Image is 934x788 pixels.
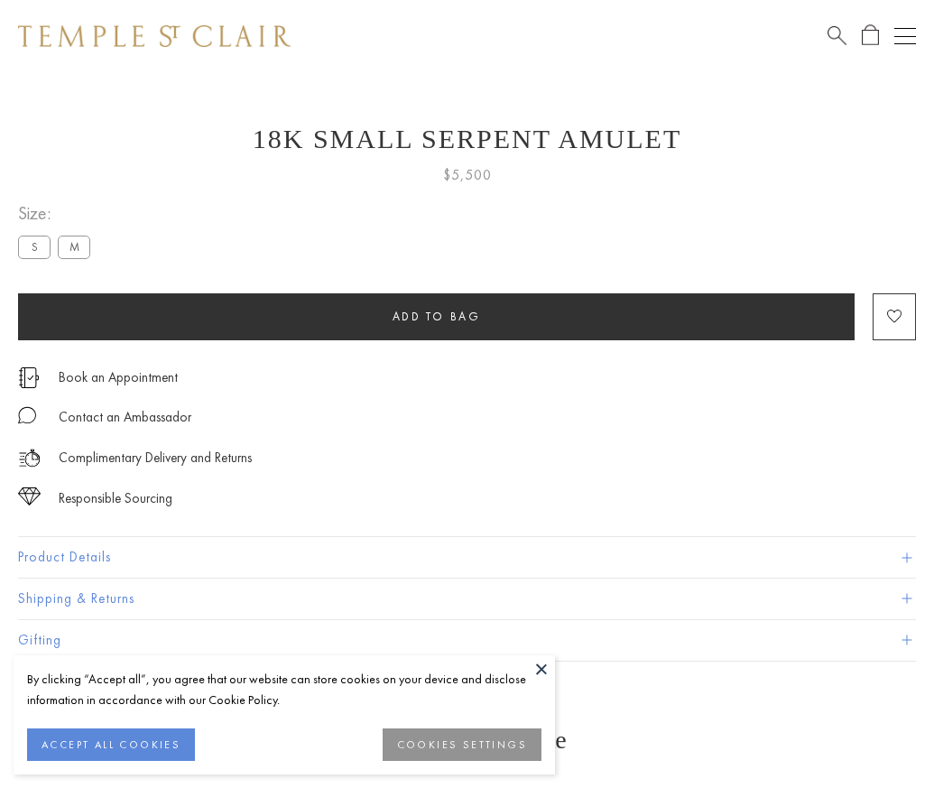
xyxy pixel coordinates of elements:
button: COOKIES SETTINGS [383,728,541,761]
img: icon_sourcing.svg [18,487,41,505]
div: Responsible Sourcing [59,487,172,510]
button: Product Details [18,537,916,578]
h1: 18K Small Serpent Amulet [18,124,916,154]
a: Open Shopping Bag [862,24,879,47]
span: Size: [18,199,97,228]
label: S [18,236,51,258]
div: Contact an Ambassador [59,406,191,429]
button: Gifting [18,620,916,661]
span: Add to bag [393,309,481,324]
button: Add to bag [18,293,855,340]
img: MessageIcon-01_2.svg [18,406,36,424]
a: Search [828,24,846,47]
p: Complimentary Delivery and Returns [59,447,252,469]
img: icon_delivery.svg [18,447,41,469]
span: $5,500 [443,163,492,187]
button: Shipping & Returns [18,579,916,619]
img: icon_appointment.svg [18,367,40,388]
a: Book an Appointment [59,367,178,387]
img: Temple St. Clair [18,25,291,47]
div: By clicking “Accept all”, you agree that our website can store cookies on your device and disclos... [27,669,541,710]
button: Open navigation [894,25,916,47]
button: ACCEPT ALL COOKIES [27,728,195,761]
label: M [58,236,90,258]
